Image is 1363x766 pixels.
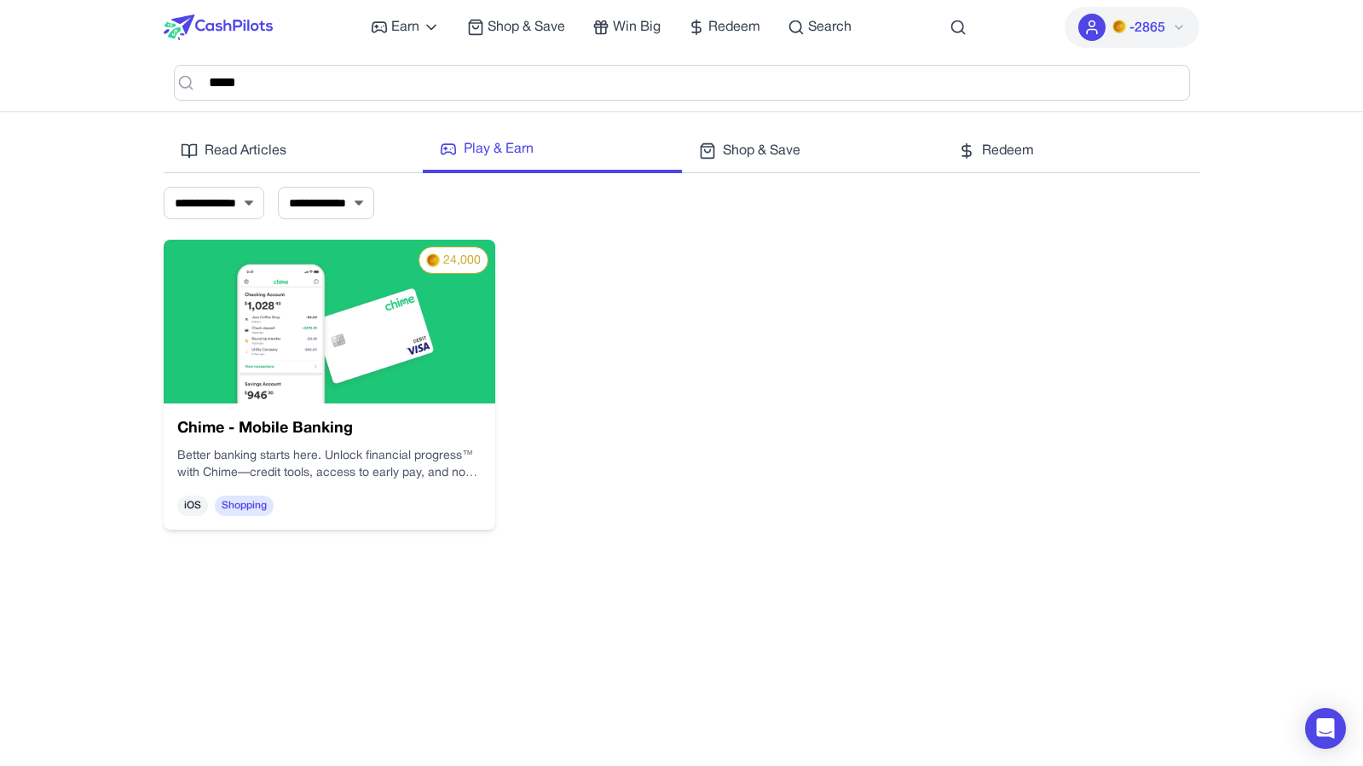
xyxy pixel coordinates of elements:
a: Read Articles [164,139,423,173]
a: Redeem [941,139,1200,173]
a: Earn [371,17,440,38]
a: Search [788,17,852,38]
a: Shop & Save [467,17,565,38]
h3: Chime - Mobile Banking [177,417,482,441]
span: Earn [391,17,419,38]
span: Shop & Save [723,141,800,161]
span: Play & Earn [464,139,534,160]
img: PMs [426,253,440,267]
span: Shop & Save [488,17,565,38]
img: 9169217b-8b1f-41cf-8bca-87164f3f5dfd.png [164,240,495,403]
span: Shopping [215,496,274,516]
span: Redeem [708,17,760,38]
a: Win Big [592,17,661,38]
a: Play & Earn [423,139,682,173]
p: Better banking starts here. Unlock financial progress™ with Chime—credit tools, access to early p... [177,448,482,482]
a: Shop & Save [682,139,941,173]
img: CashPilots Logo [164,15,273,40]
span: -2865 [1129,18,1165,38]
button: PMs-2865 [1065,7,1199,48]
span: Read Articles [205,141,286,161]
span: iOS [177,496,208,516]
span: Search [808,17,852,38]
img: PMs [1112,20,1126,33]
span: Redeem [982,141,1034,161]
div: Open Intercom Messenger [1305,708,1346,749]
a: Redeem [688,17,760,38]
span: Win Big [613,17,661,38]
span: 24,000 [443,252,481,270]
